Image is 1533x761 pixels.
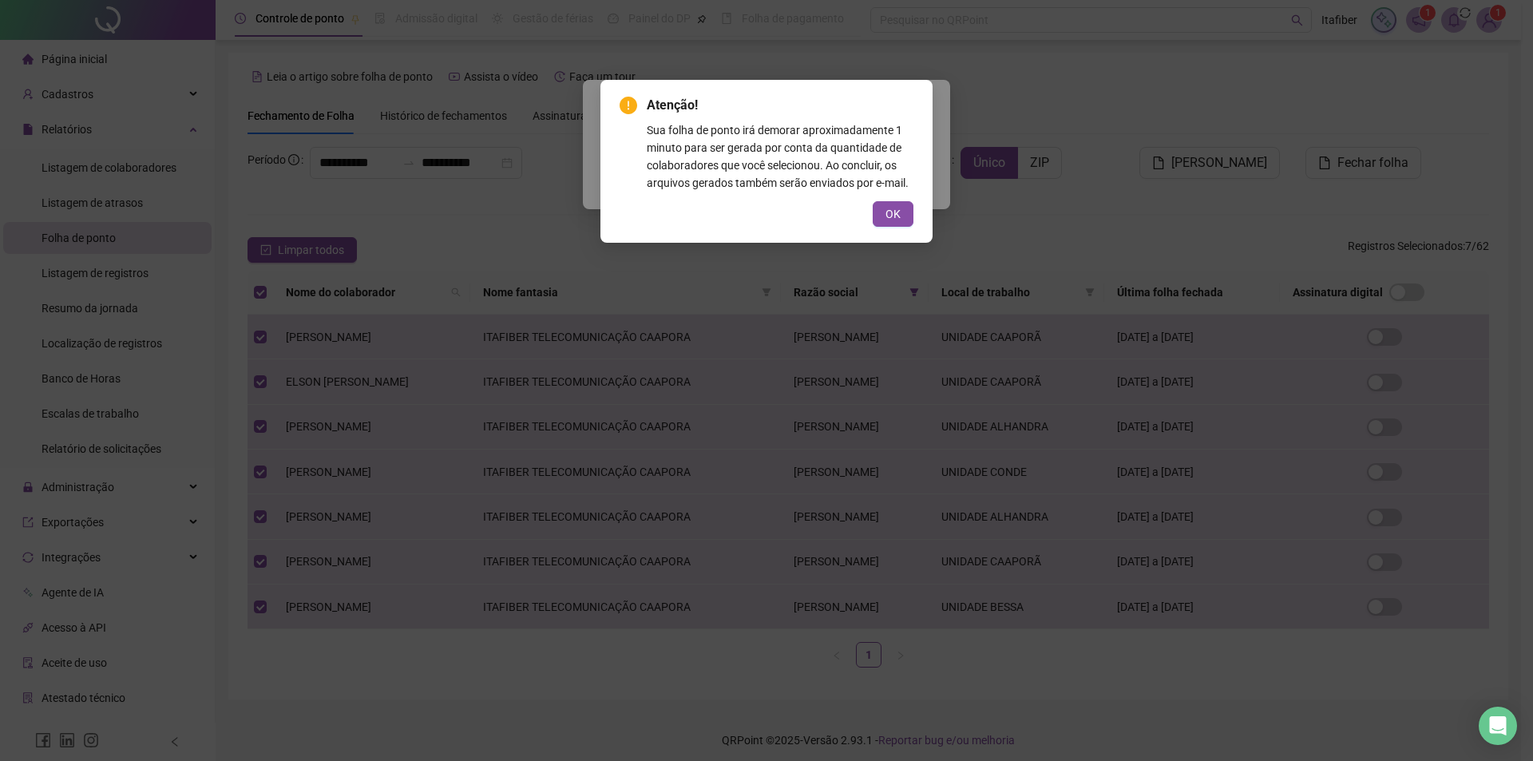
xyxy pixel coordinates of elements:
[647,96,913,115] span: Atenção!
[647,121,913,192] div: Sua folha de ponto irá demorar aproximadamente 1 minuto para ser gerada por conta da quantidade d...
[1479,707,1517,745] div: Open Intercom Messenger
[620,97,637,114] span: exclamation-circle
[885,205,901,223] span: OK
[873,201,913,227] button: OK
